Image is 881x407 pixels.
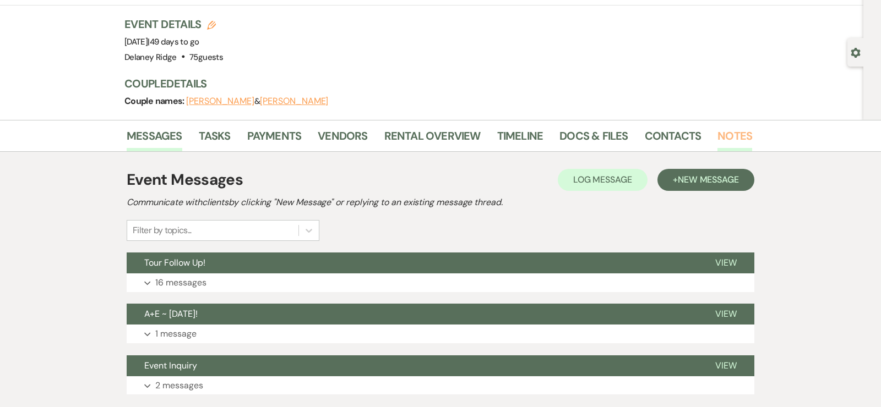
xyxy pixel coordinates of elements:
span: [DATE] [124,36,199,47]
button: +New Message [657,169,754,191]
span: View [715,308,737,320]
a: Docs & Files [559,127,628,151]
button: 2 messages [127,376,754,395]
span: New Message [678,174,739,185]
button: Event Inquiry [127,355,698,376]
span: | [148,36,199,47]
span: Event Inquiry [144,360,197,371]
span: A+E ~ [DATE]! [144,308,198,320]
button: 16 messages [127,273,754,292]
button: 1 message [127,324,754,343]
a: Tasks [199,127,231,151]
a: Messages [127,127,182,151]
a: Contacts [645,127,701,151]
span: Log Message [573,174,632,185]
p: 1 message [155,327,197,341]
h1: Event Messages [127,168,243,191]
button: [PERSON_NAME] [260,97,328,106]
button: View [698,355,754,376]
p: 2 messages [155,378,203,393]
a: Timeline [497,127,543,151]
span: Couple names: [124,95,186,107]
button: Open lead details [851,47,861,57]
h2: Communicate with clients by clicking "New Message" or replying to an existing message thread. [127,196,754,209]
span: 75 guests [189,52,223,63]
button: Tour Follow Up! [127,252,698,273]
button: View [698,304,754,324]
button: A+E ~ [DATE]! [127,304,698,324]
button: View [698,252,754,273]
span: Tour Follow Up! [144,257,205,268]
span: View [715,257,737,268]
button: [PERSON_NAME] [186,97,254,106]
div: Filter by topics... [133,224,192,237]
a: Notes [717,127,752,151]
span: 49 days to go [150,36,199,47]
span: View [715,360,737,371]
a: Payments [247,127,302,151]
p: 16 messages [155,276,206,290]
span: Delaney Ridge [124,52,177,63]
span: & [186,96,328,107]
h3: Couple Details [124,76,741,91]
a: Vendors [318,127,367,151]
button: Log Message [558,169,648,191]
a: Rental Overview [384,127,481,151]
h3: Event Details [124,16,223,32]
